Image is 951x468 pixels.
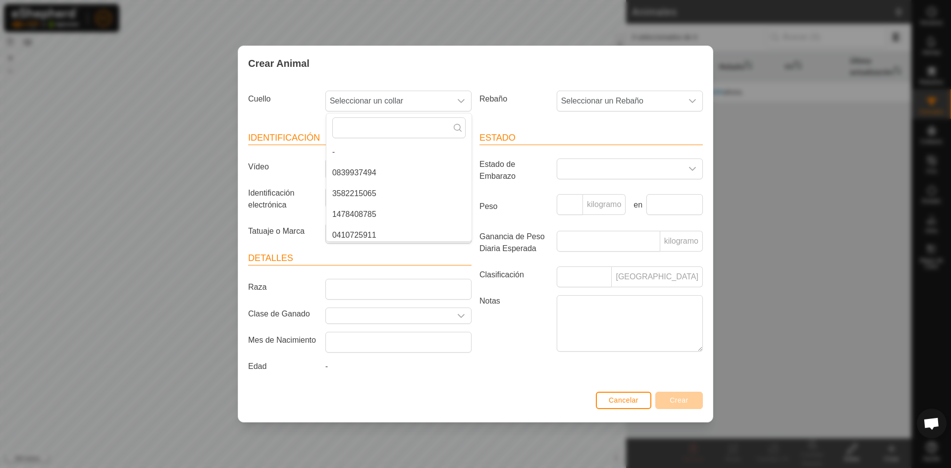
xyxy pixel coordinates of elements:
li: 0839937494 [326,163,472,183]
li: 1478408785 [326,205,472,224]
li: - [326,142,472,162]
button: Crear [655,392,703,409]
font: Identificación electrónica [248,189,294,209]
input: Seleccione o ingrese una Clase de Ganado [326,308,451,323]
font: 3582215065 [332,189,376,198]
font: kilogramo [587,200,621,208]
font: Tatuaje o Marca [248,227,305,235]
li: 0410725911 [326,225,472,245]
font: Mes de Nacimiento [248,336,316,344]
div: disparador desplegable [451,91,471,111]
font: Edad [248,362,266,370]
font: 0410725911 [332,231,376,239]
font: Crear Animal [248,58,310,69]
font: Ganancia de Peso Diaria Esperada [479,232,545,253]
font: Clase de Ganado [248,310,310,318]
font: 0839937494 [332,168,376,177]
font: Cancelar [609,396,638,404]
font: Clasificación [479,270,524,279]
font: Notas [479,297,500,305]
font: Peso [479,202,497,210]
font: Estado de Embarazo [479,160,516,180]
button: Cancelar [596,392,651,409]
span: Seleccionar un Rebaño [557,91,683,111]
font: Detalles [248,253,293,263]
font: Raza [248,283,266,291]
div: disparador desplegable [451,308,471,323]
span: Seleccionar un collar [326,91,451,111]
font: Identificación [248,133,320,143]
font: - [332,148,335,156]
div: Chat abierto [917,409,947,438]
li: 3582215065 [326,184,472,204]
font: kilogramo [664,237,698,245]
font: 1478408785 [332,210,376,218]
div: disparador desplegable [683,159,702,179]
ul: Lista de opciones [326,142,472,453]
font: Rebaño [479,95,507,103]
font: Vídeo [248,162,269,171]
font: Cuello [248,95,270,103]
font: Estado [479,133,516,143]
font: - [325,362,328,370]
font: Seleccionar un Rebaño [561,97,643,105]
font: Seleccionar un collar [330,97,404,105]
div: disparador desplegable [683,91,702,111]
font: Crear [670,396,688,404]
font: [GEOGRAPHIC_DATA] [616,272,698,281]
font: en [634,201,642,209]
